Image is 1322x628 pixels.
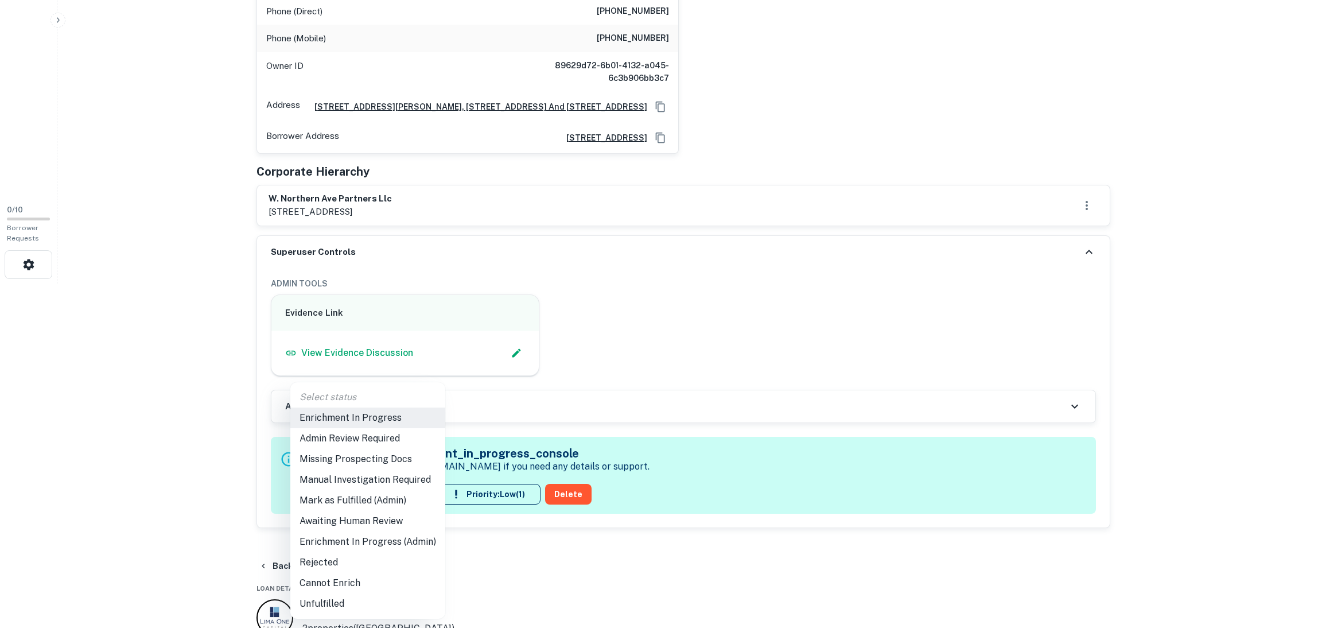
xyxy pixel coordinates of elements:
[290,408,445,428] li: Enrichment In Progress
[290,428,445,449] li: Admin Review Required
[290,511,445,532] li: Awaiting Human Review
[290,449,445,470] li: Missing Prospecting Docs
[290,532,445,552] li: Enrichment In Progress (Admin)
[290,470,445,490] li: Manual Investigation Required
[290,490,445,511] li: Mark as Fulfilled (Admin)
[290,594,445,614] li: Unfulfilled
[290,552,445,573] li: Rejected
[290,573,445,594] li: Cannot Enrich
[1265,536,1322,591] iframe: Chat Widget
